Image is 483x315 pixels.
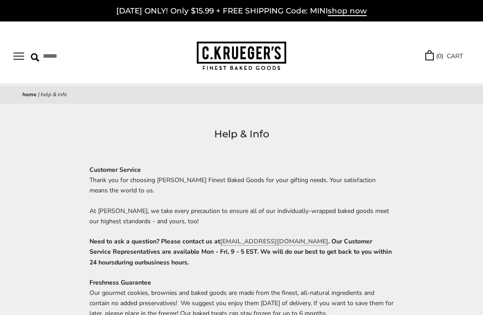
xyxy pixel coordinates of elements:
span: during our [114,258,144,267]
span: business hours. [144,258,189,267]
span: | [38,91,39,98]
strong: Freshness Guarantee [89,278,151,287]
a: Home [22,91,37,98]
span: . Our Customer Service Representatives are available Mon - Fri, 9 - 5 EST. We will do our best to... [89,237,392,266]
strong: Need to ask a question? Please contact us at [89,237,392,266]
p: Thank you for choosing [PERSON_NAME] Finest Baked Goods for your gifting needs. Your satisfaction... [89,175,394,196]
h1: Help & Info [22,126,461,142]
a: (0) CART [425,51,463,61]
a: [DATE] ONLY! Only $15.99 + FREE SHIPPING Code: MINIshop now [116,6,367,16]
img: Search [31,53,39,62]
span: Help & Info [41,91,67,98]
span: At [PERSON_NAME], we take every precaution to ensure all of our individually-wrapped baked goods ... [89,207,389,226]
img: C.KRUEGER'S [197,42,286,71]
nav: breadcrumbs [22,90,461,99]
span: shop now [328,6,367,16]
input: Search [31,49,123,63]
a: [EMAIL_ADDRESS][DOMAIN_NAME] [220,237,328,246]
strong: Customer Service [89,166,141,174]
button: Open navigation [13,52,24,60]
